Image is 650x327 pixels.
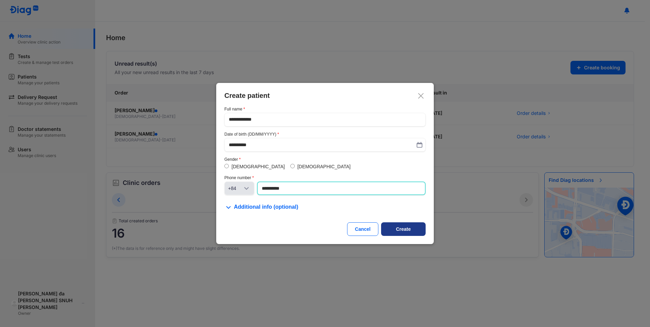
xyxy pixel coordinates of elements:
div: +84 [228,185,242,192]
div: Phone number [224,175,426,180]
button: Create [381,222,426,236]
div: Date of birth (DD/MM/YYYY) [224,132,426,137]
span: Additional info (optional) [234,203,298,211]
div: Gender [224,157,426,162]
div: Create [396,226,411,233]
div: Create patient [224,91,426,100]
label: [DEMOGRAPHIC_DATA] [232,164,285,169]
button: Cancel [347,222,378,236]
label: [DEMOGRAPHIC_DATA] [297,164,351,169]
div: Full name [224,107,426,111]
